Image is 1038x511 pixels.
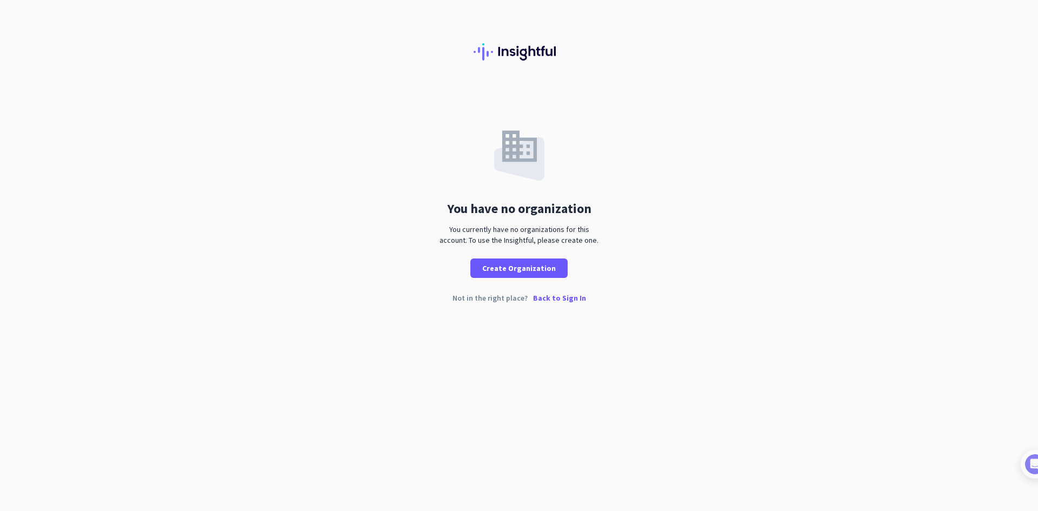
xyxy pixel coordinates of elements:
div: You have no organization [447,202,591,215]
div: You currently have no organizations for this account. To use the Insightful, please create one. [435,224,603,245]
img: Insightful [474,43,564,61]
button: Create Organization [470,258,568,278]
p: Back to Sign In [533,294,586,302]
span: Create Organization [482,263,556,274]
